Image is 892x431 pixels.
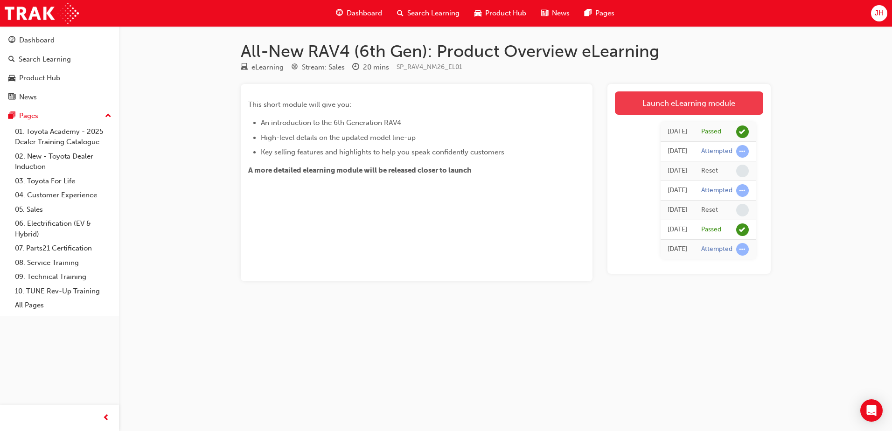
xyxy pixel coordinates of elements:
[541,7,548,19] span: news-icon
[11,241,115,256] a: 07. Parts21 Certification
[668,185,687,196] div: Mon Sep 08 2025 11:38:49 GMT+1000 (Australian Eastern Standard Time)
[397,63,462,71] span: Learning resource code
[736,184,749,197] span: learningRecordVerb_ATTEMPT-icon
[736,223,749,236] span: learningRecordVerb_PASS-icon
[11,125,115,149] a: 01. Toyota Academy - 2025 Dealer Training Catalogue
[485,8,526,19] span: Product Hub
[4,89,115,106] a: News
[19,111,38,121] div: Pages
[701,186,732,195] div: Attempted
[860,399,883,422] div: Open Intercom Messenger
[736,165,749,177] span: learningRecordVerb_NONE-icon
[736,125,749,138] span: learningRecordVerb_PASS-icon
[11,188,115,202] a: 04. Customer Experience
[19,54,71,65] div: Search Learning
[474,7,481,19] span: car-icon
[291,63,298,72] span: target-icon
[8,112,15,120] span: pages-icon
[390,4,467,23] a: search-iconSearch Learning
[261,118,401,127] span: An introduction to the 6th Generation RAV4
[668,224,687,235] div: Thu Sep 04 2025 14:37:51 GMT+1000 (Australian Eastern Standard Time)
[4,70,115,87] a: Product Hub
[668,126,687,137] div: Mon Sep 15 2025 12:59:20 GMT+1000 (Australian Eastern Standard Time)
[577,4,622,23] a: pages-iconPages
[8,36,15,45] span: guage-icon
[347,8,382,19] span: Dashboard
[336,7,343,19] span: guage-icon
[736,204,749,216] span: learningRecordVerb_NONE-icon
[875,8,884,19] span: JH
[701,206,718,215] div: Reset
[701,167,718,175] div: Reset
[11,284,115,299] a: 10. TUNE Rev-Up Training
[701,147,732,156] div: Attempted
[736,243,749,256] span: learningRecordVerb_ATTEMPT-icon
[248,166,472,174] span: A more detailed elearning module will be released closer to launch
[8,74,15,83] span: car-icon
[668,146,687,157] div: Mon Sep 08 2025 11:55:08 GMT+1000 (Australian Eastern Standard Time)
[668,244,687,255] div: Thu Sep 04 2025 14:09:58 GMT+1000 (Australian Eastern Standard Time)
[701,127,721,136] div: Passed
[4,32,115,49] a: Dashboard
[11,149,115,174] a: 02. New - Toyota Dealer Induction
[4,51,115,68] a: Search Learning
[251,62,284,73] div: eLearning
[4,107,115,125] button: Pages
[736,145,749,158] span: learningRecordVerb_ATTEMPT-icon
[871,5,887,21] button: JH
[407,8,460,19] span: Search Learning
[19,92,37,103] div: News
[19,35,55,46] div: Dashboard
[241,63,248,72] span: learningResourceType_ELEARNING-icon
[668,205,687,215] div: Mon Sep 08 2025 11:38:47 GMT+1000 (Australian Eastern Standard Time)
[8,93,15,102] span: news-icon
[552,8,570,19] span: News
[302,62,345,73] div: Stream: Sales
[4,30,115,107] button: DashboardSearch LearningProduct HubNews
[291,62,345,73] div: Stream
[467,4,534,23] a: car-iconProduct Hub
[11,270,115,284] a: 09. Technical Training
[11,216,115,241] a: 06. Electrification (EV & Hybrid)
[261,148,504,156] span: Key selling features and highlights to help you speak confidently customers
[261,133,416,142] span: High-level details on the updated model line-up
[11,298,115,313] a: All Pages
[595,8,614,19] span: Pages
[19,73,60,83] div: Product Hub
[241,62,284,73] div: Type
[8,56,15,64] span: search-icon
[105,110,111,122] span: up-icon
[5,3,79,24] img: Trak
[701,245,732,254] div: Attempted
[534,4,577,23] a: news-iconNews
[352,63,359,72] span: clock-icon
[241,41,771,62] h1: All-New RAV4 (6th Gen): Product Overview eLearning
[363,62,389,73] div: 20 mins
[668,166,687,176] div: Mon Sep 08 2025 11:55:06 GMT+1000 (Australian Eastern Standard Time)
[397,7,404,19] span: search-icon
[11,202,115,217] a: 05. Sales
[352,62,389,73] div: Duration
[615,91,763,115] a: Launch eLearning module
[11,256,115,270] a: 08. Service Training
[248,100,351,109] span: This short module will give you:
[11,174,115,188] a: 03. Toyota For Life
[103,412,110,424] span: prev-icon
[701,225,721,234] div: Passed
[585,7,592,19] span: pages-icon
[328,4,390,23] a: guage-iconDashboard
